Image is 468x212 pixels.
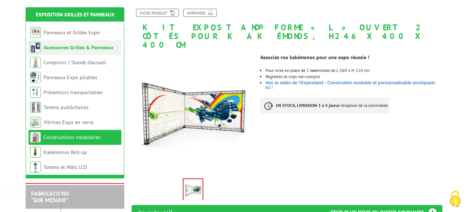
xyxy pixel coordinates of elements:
[265,80,418,85] span: Voir la vidéo de l'Expostand - Constrution moduble et personnalisable en
[132,53,255,176] img: expostand_2141593.jpg
[44,29,100,36] a: Panneaux et Grilles Expo
[265,80,436,90] a: Voir la vidéo de l'Expostand - Constrution moduble et personnalisable encliquant-ici !
[44,59,106,66] a: Comptoirs / Stands d'accueil
[260,97,390,113] p: à réception de la commande
[44,89,103,96] a: Présentoirs transportables
[30,57,41,68] img: Comptoirs / Stands d'accueil
[36,11,114,18] a: Exposition Grilles et Panneaux
[446,190,464,208] img: Cookies (fenêtre modale)
[44,164,87,170] a: Totems et Mâts LCD
[44,134,101,140] a: Constructions modulaires
[30,42,41,53] img: Accessoires Grilles & Panneaux
[260,54,430,61] td: Associez vos kakémonos pour une expo réussie !
[30,102,41,113] img: Totems publicitaires
[265,68,442,73] li: Pour mise en place de 2 kakémonos de L 360 x H 210 cm
[30,117,41,128] img: Vitrines Expo en verre
[30,72,41,83] img: Panneaux Expo pliables
[30,27,41,38] img: Panneaux et Grilles Expo
[30,87,41,98] img: Présentoirs transportables
[30,147,41,158] img: Kakémonos Roll-up
[31,190,69,204] a: FABRICATIONS"Sur Mesure"
[184,179,203,202] img: expostand_2141593.jpg
[44,119,93,126] a: Vitrines Expo en verre
[44,44,113,51] a: Accessoires Grilles & Panneaux
[44,74,97,81] a: Panneaux Expo pliables
[30,132,41,143] img: Constructions modulaires
[44,149,87,155] a: Kakémonos Roll-up
[44,104,88,111] a: Totems publicitaires
[265,74,442,79] li: Réglettes et clips non compris
[136,9,179,17] a: Fiche produit
[126,9,448,50] h1: Kit ExpoStand® forme « L » ouvert 2 côtés pour kakémonos, H246 x 400 x 400 cm
[183,9,217,17] a: Imprimer
[276,103,337,108] strong: EN STOCK, LIVRAISON 3 à 4 jours
[442,187,468,212] button: Cookies (fenêtre modale)
[30,162,41,173] img: Totems et Mâts LCD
